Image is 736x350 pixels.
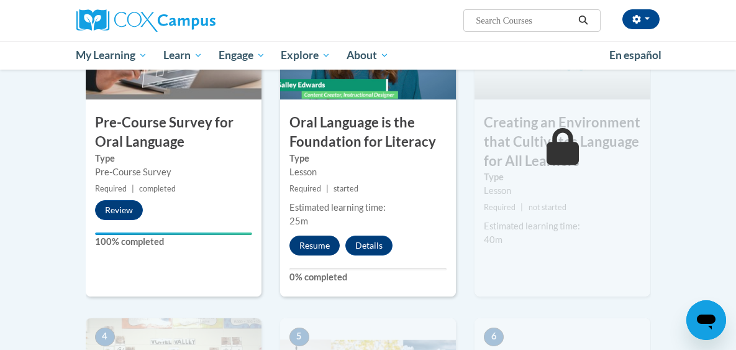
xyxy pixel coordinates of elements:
[289,165,447,179] div: Lesson
[163,48,202,63] span: Learn
[475,13,574,28] input: Search Courses
[338,41,397,70] a: About
[601,42,670,68] a: En español
[484,184,641,198] div: Lesson
[95,152,252,165] label: Type
[289,270,447,284] label: 0% completed
[281,48,330,63] span: Explore
[347,48,389,63] span: About
[289,328,309,346] span: 5
[211,41,273,70] a: Engage
[345,236,393,256] button: Details
[76,9,216,32] img: Cox Campus
[95,184,127,193] span: Required
[95,165,252,179] div: Pre-Course Survey
[484,234,502,245] span: 40m
[139,184,176,193] span: completed
[609,48,661,62] span: En español
[67,41,670,70] div: Main menu
[484,203,516,212] span: Required
[289,152,447,165] label: Type
[219,48,265,63] span: Engage
[68,41,156,70] a: My Learning
[95,200,143,220] button: Review
[76,48,147,63] span: My Learning
[289,236,340,256] button: Resume
[686,300,726,340] iframe: Button to launch messaging window
[574,13,593,28] button: Search
[132,184,134,193] span: |
[95,233,252,235] div: Your progress
[520,203,523,212] span: |
[622,9,660,29] button: Account Settings
[289,184,321,193] span: Required
[289,216,308,226] span: 25m
[475,113,650,170] h3: Creating an Environment that Cultivates Language for All Learners
[155,41,211,70] a: Learn
[326,184,329,193] span: |
[76,9,258,32] a: Cox Campus
[86,113,261,152] h3: Pre-Course Survey for Oral Language
[484,219,641,233] div: Estimated learning time:
[484,328,504,346] span: 6
[95,328,115,346] span: 4
[280,113,456,152] h3: Oral Language is the Foundation for Literacy
[289,201,447,214] div: Estimated learning time:
[334,184,358,193] span: started
[95,235,252,249] label: 100% completed
[484,170,641,184] label: Type
[529,203,566,212] span: not started
[273,41,338,70] a: Explore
